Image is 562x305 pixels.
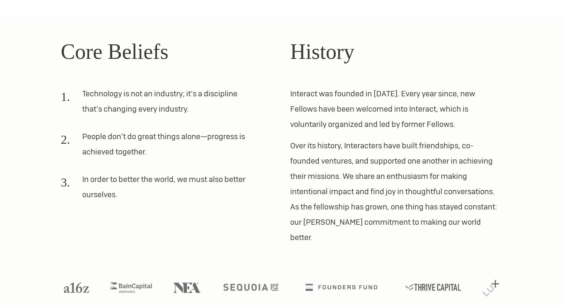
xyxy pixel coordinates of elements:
img: Bain Capital Ventures logo [110,282,152,293]
li: In order to better the world, we must also better ourselves. [61,172,253,208]
img: Sequoia logo [223,284,278,291]
h2: Core Beliefs [61,36,272,68]
img: Founders Fund logo [306,284,377,291]
h2: History [290,36,501,68]
img: Lux Capital logo [482,280,499,297]
img: NEA logo [173,282,201,293]
p: Over its history, Interacters have built friendships, co-founded ventures, and supported one anot... [290,138,501,245]
p: Interact was founded in [DATE]. Every year since, new Fellows have been welcomed into Interact, w... [290,86,501,132]
img: Thrive Capital logo [405,284,461,291]
li: People don’t do great things alone—progress is achieved together. [61,129,253,165]
img: A16Z logo [64,282,89,293]
li: Technology is not an industry; it’s a discipline that’s changing every industry. [61,86,253,123]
